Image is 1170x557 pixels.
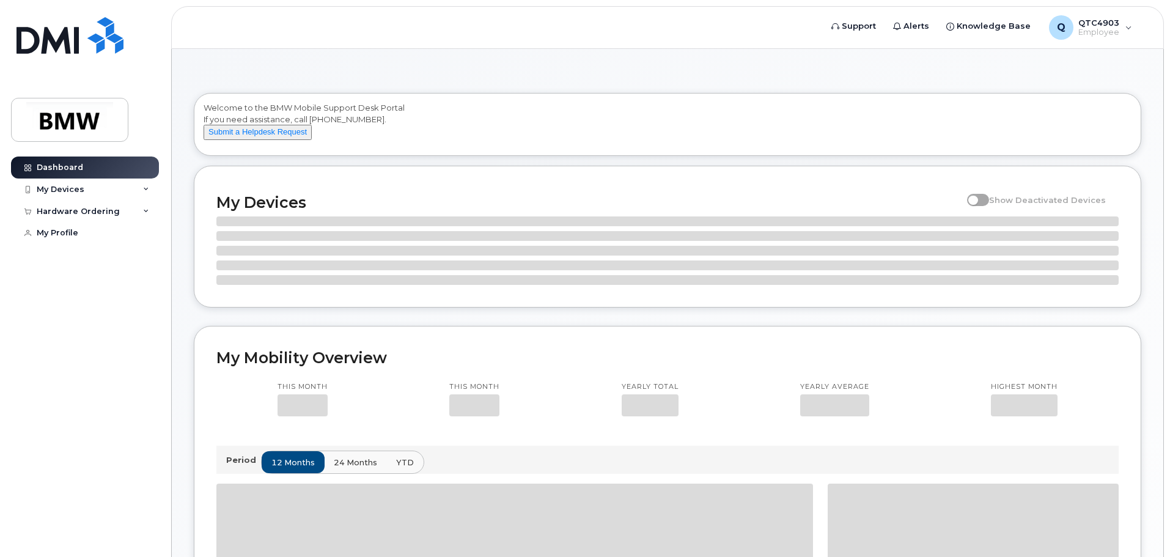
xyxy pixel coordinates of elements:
[204,125,312,140] button: Submit a Helpdesk Request
[278,382,328,392] p: This month
[204,102,1131,151] div: Welcome to the BMW Mobile Support Desk Portal If you need assistance, call [PHONE_NUMBER].
[204,127,312,136] a: Submit a Helpdesk Request
[989,195,1106,205] span: Show Deactivated Devices
[216,193,961,212] h2: My Devices
[967,188,977,198] input: Show Deactivated Devices
[226,454,261,466] p: Period
[449,382,499,392] p: This month
[396,457,414,468] span: YTD
[991,382,1058,392] p: Highest month
[622,382,679,392] p: Yearly total
[800,382,869,392] p: Yearly average
[334,457,377,468] span: 24 months
[216,349,1119,367] h2: My Mobility Overview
